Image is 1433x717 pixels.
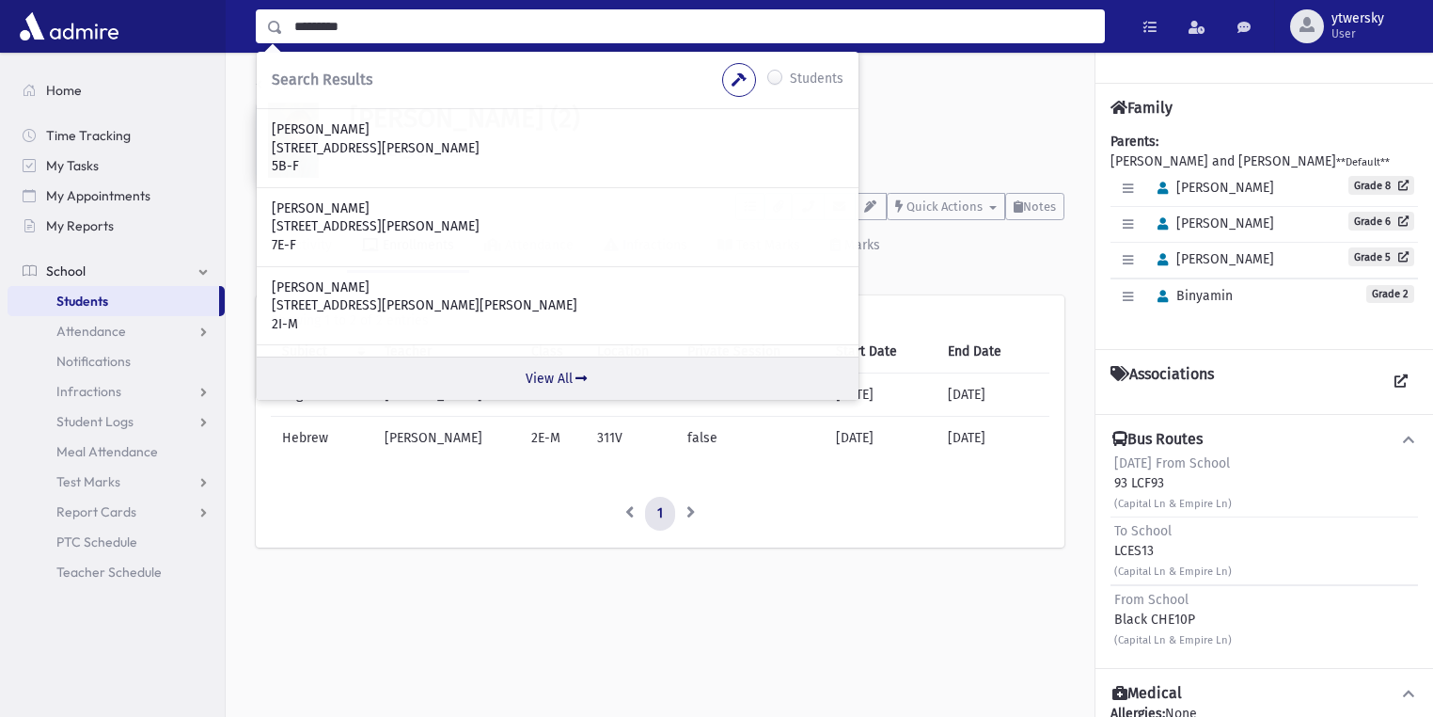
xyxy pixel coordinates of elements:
[56,443,158,460] span: Meal Attendance
[8,211,225,241] a: My Reports
[8,376,225,406] a: Infractions
[272,199,843,218] p: [PERSON_NAME]
[676,417,825,460] td: false
[1149,251,1274,267] span: [PERSON_NAME]
[1110,132,1418,334] div: [PERSON_NAME] and [PERSON_NAME]
[8,497,225,527] a: Report Cards
[272,71,372,88] span: Search Results
[8,151,225,181] a: My Tasks
[46,82,82,99] span: Home
[1114,523,1172,539] span: To School
[283,9,1104,43] input: Search
[256,77,323,93] a: Students
[645,497,675,531] a: 1
[46,127,131,144] span: Time Tracking
[1114,566,1232,578] small: (Capital Ln & Empire Ln)
[257,357,858,400] a: View All
[272,315,843,334] p: 2I-M
[1110,99,1173,117] h4: Family
[1114,521,1232,581] div: LCES13
[937,330,1049,374] th: End Date
[8,467,225,497] a: Test Marks
[1110,134,1158,150] b: Parents:
[1348,247,1414,266] a: Grade 5
[1149,288,1233,304] span: Binyamin
[272,296,843,315] p: [STREET_ADDRESS][PERSON_NAME][PERSON_NAME]
[56,383,121,400] span: Infractions
[272,279,843,334] a: [PERSON_NAME] [STREET_ADDRESS][PERSON_NAME][PERSON_NAME] 2I-M
[46,263,86,279] span: School
[56,323,126,340] span: Attendance
[1366,285,1414,303] span: Grade 2
[46,187,150,204] span: My Appointments
[1149,215,1274,231] span: [PERSON_NAME]
[46,157,99,174] span: My Tasks
[1110,684,1418,704] button: Medical
[8,437,225,467] a: Meal Attendance
[8,181,225,211] a: My Appointments
[1114,634,1232,646] small: (Capital Ln & Empire Ln)
[8,256,225,286] a: School
[8,286,219,316] a: Students
[8,75,225,105] a: Home
[1348,176,1414,195] a: Grade 8
[272,139,843,158] p: [STREET_ADDRESS][PERSON_NAME]
[1348,212,1414,231] a: Grade 6
[1114,592,1189,608] span: From School
[1384,365,1418,399] a: View all Associations
[15,8,123,45] img: AdmirePro
[272,236,843,255] p: 7E-F
[825,417,937,460] td: [DATE]
[1114,454,1232,513] div: 93 LCF93
[906,199,983,214] span: Quick Actions
[56,564,162,581] span: Teacher Schedule
[56,353,131,370] span: Notifications
[272,199,843,255] a: [PERSON_NAME] [STREET_ADDRESS][PERSON_NAME] 7E-F
[56,503,136,520] span: Report Cards
[8,316,225,346] a: Attendance
[56,293,108,310] span: Students
[46,217,114,234] span: My Reports
[8,406,225,437] a: Student Logs
[1112,684,1182,704] h4: Medical
[8,346,225,376] a: Notifications
[790,69,843,91] label: Students
[1114,590,1232,649] div: Black CHE10P
[1005,193,1064,220] button: Notes
[937,374,1049,417] td: [DATE]
[825,330,937,374] th: Start Date
[1110,365,1214,399] h4: Associations
[272,279,843,297] p: [PERSON_NAME]
[8,527,225,557] a: PTC Schedule
[1114,498,1232,510] small: (Capital Ln & Empire Ln)
[373,417,519,460] td: [PERSON_NAME]
[841,237,880,253] div: Marks
[272,217,843,236] p: [STREET_ADDRESS][PERSON_NAME]
[8,557,225,587] a: Teacher Schedule
[272,157,843,176] p: 5B-F
[1114,455,1230,471] span: [DATE] From School
[937,417,1049,460] td: [DATE]
[1110,430,1418,450] button: Bus Routes
[1149,180,1274,196] span: [PERSON_NAME]
[56,473,120,490] span: Test Marks
[272,120,843,176] a: [PERSON_NAME] [STREET_ADDRESS][PERSON_NAME] 5B-F
[256,220,347,273] a: Activity
[825,374,937,417] td: [DATE]
[586,417,676,460] td: 311V
[56,413,134,430] span: Student Logs
[256,75,323,103] nav: breadcrumb
[272,120,843,139] p: [PERSON_NAME]
[1331,26,1384,41] span: User
[1112,430,1203,450] h4: Bus Routes
[271,417,373,460] td: Hebrew
[1331,11,1384,26] span: ytwersky
[8,120,225,151] a: Time Tracking
[887,193,1005,220] button: Quick Actions
[520,417,586,460] td: 2E-M
[1023,199,1056,214] span: Notes
[56,534,137,550] span: PTC Schedule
